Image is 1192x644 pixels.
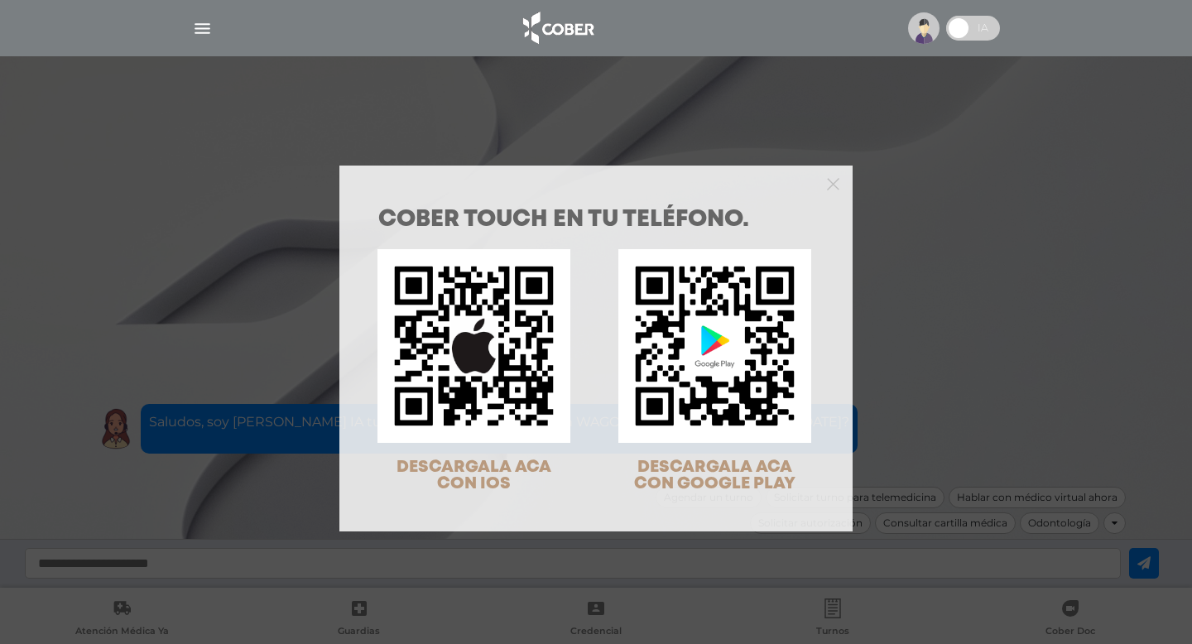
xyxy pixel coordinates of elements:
h1: COBER TOUCH en tu teléfono. [378,209,814,232]
img: qr-code [377,249,570,442]
span: DESCARGALA ACA CON IOS [397,459,551,492]
img: qr-code [618,249,811,442]
span: DESCARGALA ACA CON GOOGLE PLAY [634,459,795,492]
button: Close [827,175,839,190]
